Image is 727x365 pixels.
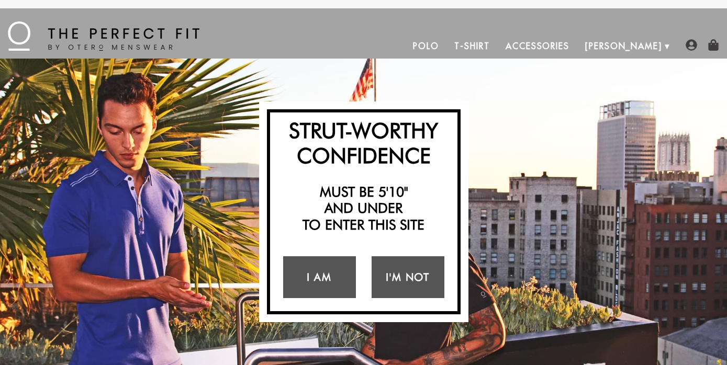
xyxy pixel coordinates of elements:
[708,39,719,51] img: shopping-bag-icon.png
[446,33,497,59] a: T-Shirt
[283,256,356,298] a: I Am
[577,33,670,59] a: [PERSON_NAME]
[686,39,697,51] img: user-account-icon.png
[372,256,444,298] a: I'm Not
[405,33,447,59] a: Polo
[8,21,199,51] img: The Perfect Fit - by Otero Menswear - Logo
[498,33,577,59] a: Accessories
[275,184,452,233] h2: Must be 5'10" and under to enter this site
[275,118,452,168] h2: Strut-Worthy Confidence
